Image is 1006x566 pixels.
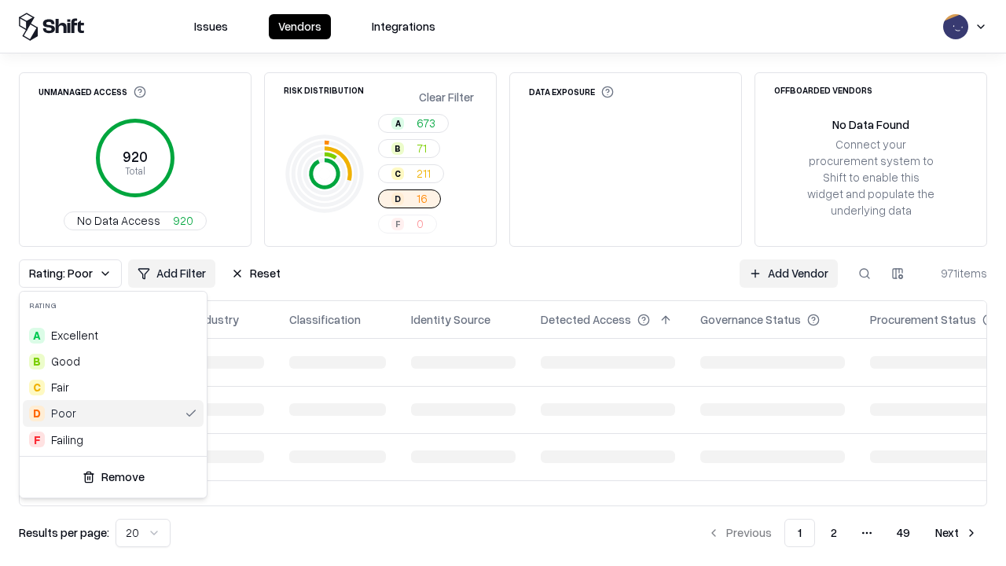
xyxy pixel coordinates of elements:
[29,328,45,344] div: A
[51,405,76,421] div: Poor
[20,292,207,319] div: Rating
[29,432,45,447] div: F
[20,319,207,456] div: Suggestions
[51,327,98,344] span: Excellent
[26,463,200,491] button: Remove
[51,379,69,395] span: Fair
[29,380,45,395] div: C
[51,353,80,369] span: Good
[29,406,45,421] div: D
[29,354,45,369] div: B
[51,432,83,448] div: Failing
